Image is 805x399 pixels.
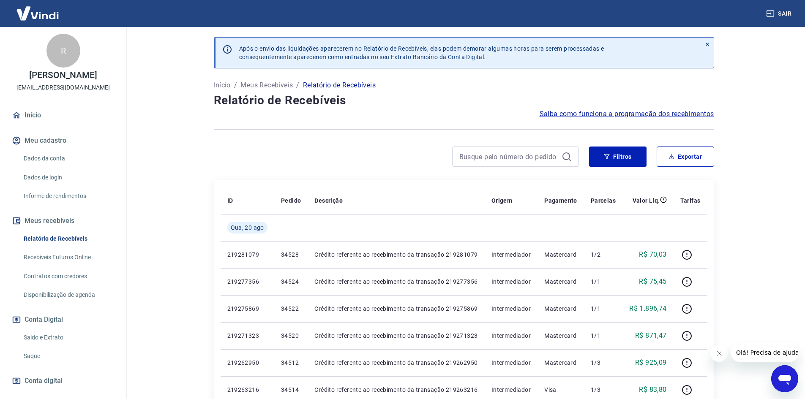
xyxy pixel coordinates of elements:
[544,385,577,394] p: Visa
[639,277,666,287] p: R$ 75,45
[281,250,301,259] p: 34528
[20,150,116,167] a: Dados da conta
[10,131,116,150] button: Meu cadastro
[591,385,616,394] p: 1/3
[589,147,647,167] button: Filtros
[635,358,667,368] p: R$ 925,09
[771,365,798,392] iframe: Botão para abrir a janela de mensagens
[657,147,714,167] button: Exportar
[227,277,268,286] p: 219277356
[25,375,63,387] span: Conta digital
[635,331,667,341] p: R$ 871,47
[10,0,65,26] img: Vindi
[591,358,616,367] p: 1/3
[20,230,116,247] a: Relatório de Recebíveis
[281,196,301,205] p: Pedido
[46,34,80,68] div: R
[227,196,233,205] p: ID
[764,6,795,22] button: Sair
[239,44,604,61] p: Após o envio das liquidações aparecerem no Relatório de Recebíveis, elas podem demorar algumas ho...
[281,304,301,313] p: 34522
[20,268,116,285] a: Contratos com credores
[314,385,478,394] p: Crédito referente ao recebimento da transação 219263216
[234,80,237,90] p: /
[544,196,577,205] p: Pagamento
[491,358,531,367] p: Intermediador
[20,286,116,304] a: Disponibilização de agenda
[540,109,714,119] a: Saiba como funciona a programação dos recebimentos
[591,304,616,313] p: 1/1
[544,277,577,286] p: Mastercard
[639,385,666,395] p: R$ 83,80
[10,212,116,230] button: Meus recebíveis
[214,80,231,90] a: Início
[491,277,531,286] p: Intermediador
[731,343,798,362] iframe: Mensagem da empresa
[5,6,71,13] span: Olá! Precisa de ajuda?
[491,196,512,205] p: Origem
[591,277,616,286] p: 1/1
[711,345,728,362] iframe: Fechar mensagem
[544,304,577,313] p: Mastercard
[227,331,268,340] p: 219271323
[591,331,616,340] p: 1/1
[314,250,478,259] p: Crédito referente ao recebimento da transação 219281079
[639,250,666,260] p: R$ 70,03
[10,310,116,329] button: Conta Digital
[281,331,301,340] p: 34520
[10,106,116,125] a: Início
[20,249,116,266] a: Recebíveis Futuros Online
[314,196,343,205] p: Descrição
[29,71,97,80] p: [PERSON_NAME]
[10,372,116,390] a: Conta digital
[214,92,714,109] h4: Relatório de Recebíveis
[544,331,577,340] p: Mastercard
[227,304,268,313] p: 219275869
[459,150,558,163] input: Busque pelo número do pedido
[591,196,616,205] p: Parcelas
[231,223,264,232] span: Qua, 20 ago
[20,329,116,346] a: Saldo e Extrato
[629,304,666,314] p: R$ 1.896,74
[20,187,116,205] a: Informe de rendimentos
[633,196,660,205] p: Valor Líq.
[491,304,531,313] p: Intermediador
[491,385,531,394] p: Intermediador
[303,80,376,90] p: Relatório de Recebíveis
[544,358,577,367] p: Mastercard
[20,169,116,186] a: Dados de login
[227,250,268,259] p: 219281079
[281,277,301,286] p: 34524
[491,331,531,340] p: Intermediador
[281,358,301,367] p: 34512
[281,385,301,394] p: 34514
[314,331,478,340] p: Crédito referente ao recebimento da transação 219271323
[240,80,293,90] a: Meus Recebíveis
[20,347,116,365] a: Saque
[314,277,478,286] p: Crédito referente ao recebimento da transação 219277356
[296,80,299,90] p: /
[16,83,110,92] p: [EMAIL_ADDRESS][DOMAIN_NAME]
[491,250,531,259] p: Intermediador
[591,250,616,259] p: 1/2
[544,250,577,259] p: Mastercard
[314,304,478,313] p: Crédito referente ao recebimento da transação 219275869
[227,385,268,394] p: 219263216
[227,358,268,367] p: 219262950
[680,196,701,205] p: Tarifas
[314,358,478,367] p: Crédito referente ao recebimento da transação 219262950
